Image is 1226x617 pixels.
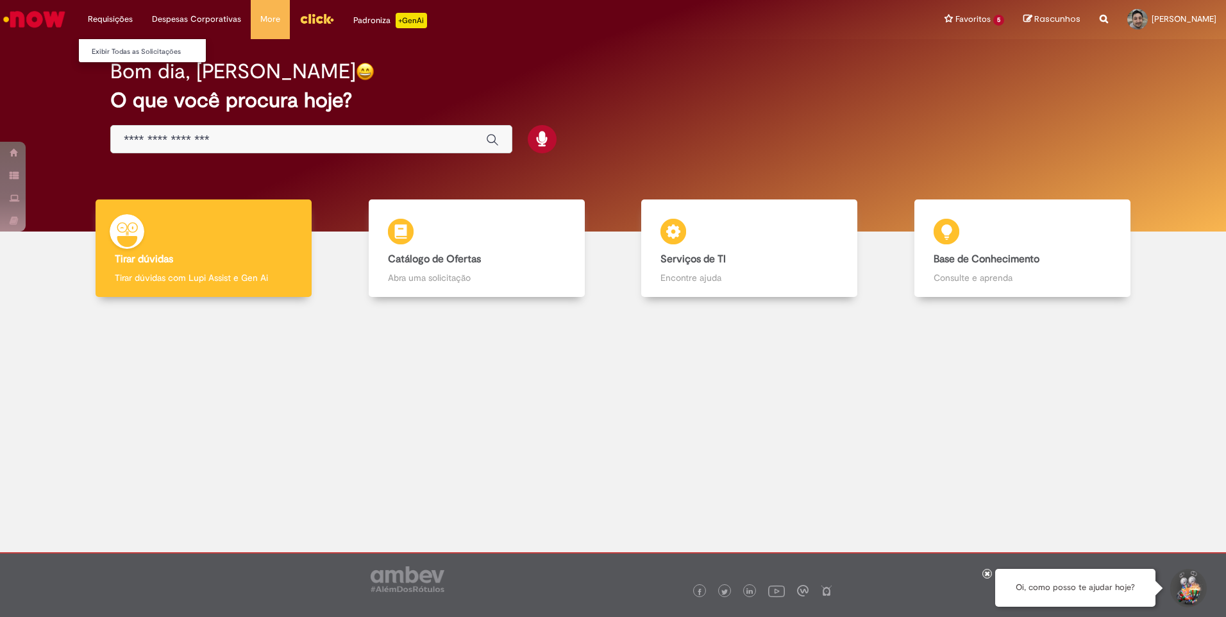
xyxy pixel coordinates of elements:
p: Encontre ajuda [660,271,838,284]
img: ServiceNow [1,6,67,32]
div: Padroniza [353,13,427,28]
a: Base de Conhecimento Consulte e aprenda [886,199,1159,298]
b: Tirar dúvidas [115,253,173,266]
a: Rascunhos [1023,13,1080,26]
span: More [260,13,280,26]
h2: O que você procura hoje? [110,89,1116,112]
img: logo_footer_twitter.png [721,589,728,595]
b: Base de Conhecimento [934,253,1039,266]
p: +GenAi [396,13,427,28]
button: Iniciar Conversa de Suporte [1168,569,1207,607]
img: logo_footer_naosei.png [821,585,832,596]
span: [PERSON_NAME] [1152,13,1216,24]
div: Oi, como posso te ajudar hoje? [995,569,1155,607]
img: logo_footer_facebook.png [696,589,703,595]
a: Catálogo de Ofertas Abra uma solicitação [340,199,614,298]
img: logo_footer_linkedin.png [746,588,753,596]
p: Abra uma solicitação [388,271,566,284]
b: Catálogo de Ofertas [388,253,481,266]
ul: Requisições [78,38,206,63]
b: Serviços de TI [660,253,726,266]
a: Serviços de TI Encontre ajuda [613,199,886,298]
span: Despesas Corporativas [152,13,241,26]
h2: Bom dia, [PERSON_NAME] [110,60,356,83]
a: Exibir Todas as Solicitações [79,45,220,59]
span: Favoritos [955,13,991,26]
span: 5 [993,15,1004,26]
img: happy-face.png [356,62,374,81]
a: Tirar dúvidas Tirar dúvidas com Lupi Assist e Gen Ai [67,199,340,298]
span: Requisições [88,13,133,26]
p: Tirar dúvidas com Lupi Assist e Gen Ai [115,271,292,284]
span: Rascunhos [1034,13,1080,25]
img: logo_footer_youtube.png [768,582,785,599]
img: logo_footer_workplace.png [797,585,809,596]
img: logo_footer_ambev_rotulo_gray.png [371,566,444,592]
p: Consulte e aprenda [934,271,1111,284]
img: click_logo_yellow_360x200.png [299,9,334,28]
